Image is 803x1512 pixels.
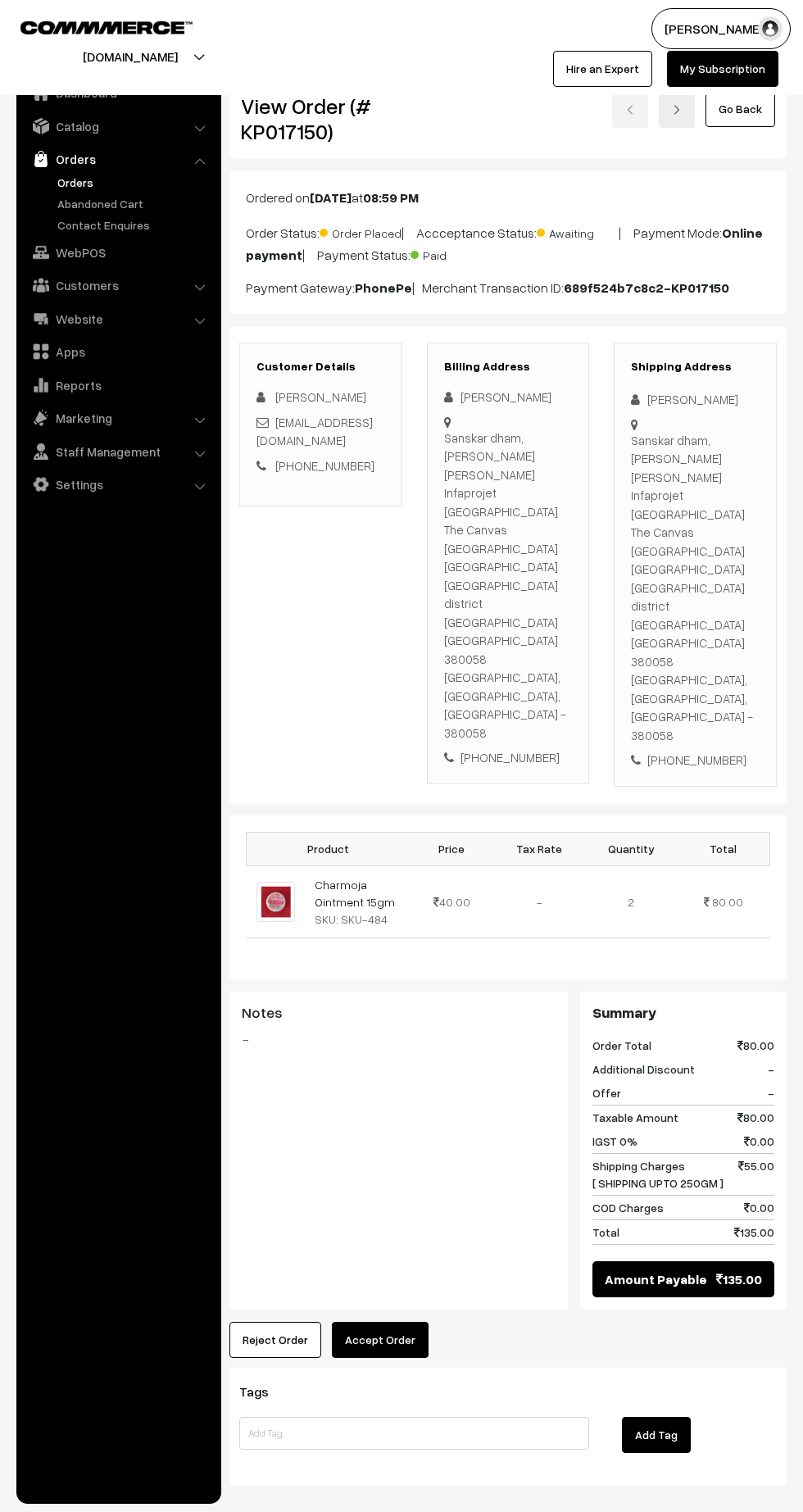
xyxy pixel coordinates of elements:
b: 08:59 PM [363,189,419,206]
a: Website [20,304,215,334]
button: [DOMAIN_NAME] [25,36,235,77]
span: Order Placed [320,220,401,242]
a: Settings [20,470,215,499]
a: Abandoned Cart [53,195,215,212]
a: [EMAIL_ADDRESS][DOMAIN_NAME] [256,415,373,448]
a: My Subscription [667,51,778,87]
span: 0.00 [744,1199,774,1216]
blockquote: - [242,1029,556,1049]
div: Sanskar dham, [PERSON_NAME] [PERSON_NAME] Infaprojet [GEOGRAPHIC_DATA] The Canvas [GEOGRAPHIC_DAT... [444,429,573,742]
a: Catalog [20,111,215,141]
img: right-arrow.png [672,105,682,115]
span: 2 [628,895,634,909]
a: Staff Management [20,437,215,466]
img: user [758,16,783,41]
span: 135.00 [716,1269,762,1289]
span: - [768,1084,774,1101]
span: [PERSON_NAME] [275,389,366,404]
b: 689f524b7c8c2-KP017150 [564,279,729,296]
a: Contact Enquires [53,216,215,234]
span: Tags [239,1383,288,1400]
p: Ordered on at [246,188,770,207]
h3: Billing Address [444,360,573,374]
span: Additional Discount [592,1060,695,1078]
h3: Notes [242,1004,556,1022]
span: - [768,1060,774,1078]
a: COMMMERCE [20,16,164,36]
th: Product [247,832,411,865]
button: Add Tag [622,1417,691,1453]
h3: Customer Details [256,360,385,374]
div: [PERSON_NAME] [444,388,573,406]
span: Total [592,1224,619,1241]
h2: View Order (# KP017150) [241,93,402,144]
span: Offer [592,1084,621,1101]
th: Price [411,832,493,865]
span: COD Charges [592,1199,664,1216]
span: Amount Payable [605,1269,707,1289]
img: CHARMOJA.jpg [256,882,295,922]
span: 40.00 [433,895,470,909]
span: Shipping Charges [ SHIPPING UPTO 250GM ] [592,1157,724,1192]
h3: Shipping Address [631,360,760,374]
button: Accept Order [332,1322,429,1358]
span: 80.00 [712,895,743,909]
a: Customers [20,270,215,300]
p: Order Status: | Accceptance Status: | Payment Mode: | Payment Status: [246,220,770,265]
div: SKU: SKU-484 [315,910,401,928]
span: 135.00 [734,1224,774,1241]
a: Reports [20,370,215,400]
button: [PERSON_NAME] [651,8,791,49]
a: Hire an Expert [553,51,652,87]
h3: Summary [592,1004,774,1022]
span: 55.00 [738,1157,774,1192]
button: Reject Order [229,1322,321,1358]
span: 80.00 [737,1037,774,1054]
th: Quantity [585,832,677,865]
th: Tax Rate [493,832,585,865]
a: Orders [53,174,215,191]
span: Taxable Amount [592,1109,678,1126]
span: IGST 0% [592,1133,637,1150]
a: WebPOS [20,238,215,267]
div: [PERSON_NAME] [631,390,760,409]
a: [PHONE_NUMBER] [275,458,374,473]
span: 0.00 [744,1133,774,1150]
span: Paid [411,243,492,264]
a: Orders [20,144,215,174]
div: Sanskar dham, [PERSON_NAME] [PERSON_NAME] Infaprojet [GEOGRAPHIC_DATA] The Canvas [GEOGRAPHIC_DAT... [631,431,760,745]
a: Charmoja Ointment 15gm [315,878,395,909]
span: Awaiting [537,220,619,242]
p: Payment Gateway: | Merchant Transaction ID: [246,278,770,297]
a: Marketing [20,403,215,433]
img: COMMMERCE [20,21,193,34]
b: [DATE] [310,189,352,206]
span: Order Total [592,1037,651,1054]
div: [PHONE_NUMBER] [444,748,573,767]
input: Add Tag [239,1417,589,1450]
th: Total [677,832,769,865]
a: Apps [20,337,215,366]
div: [PHONE_NUMBER] [631,751,760,770]
td: - [493,865,585,938]
a: Go Back [705,91,775,127]
b: PhonePe [355,279,412,296]
span: 80.00 [737,1109,774,1126]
